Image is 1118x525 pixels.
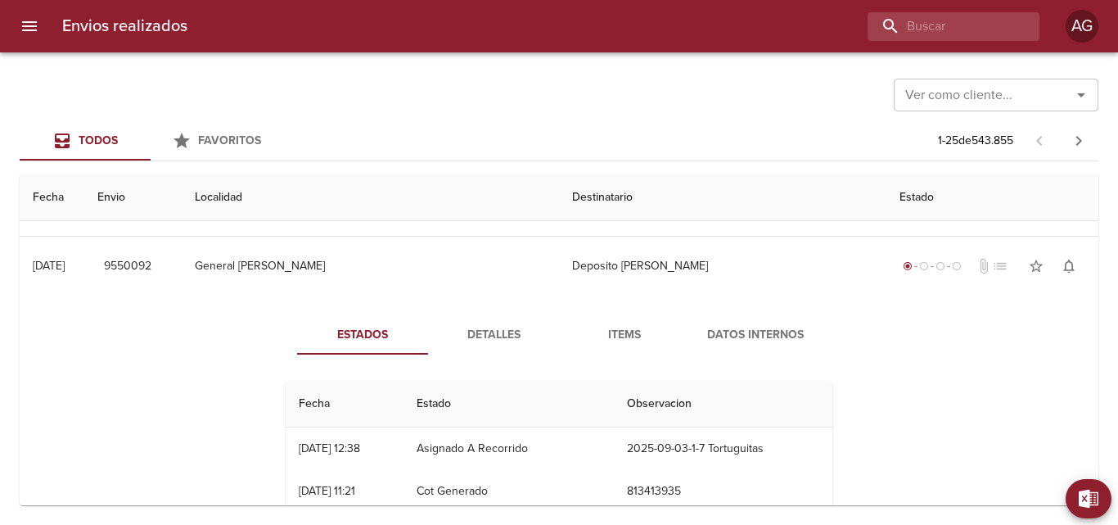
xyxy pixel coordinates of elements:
[1061,258,1077,274] span: notifications_none
[559,237,886,296] td: Deposito [PERSON_NAME]
[1070,84,1093,106] button: Abrir
[899,258,965,274] div: Generado
[33,259,65,273] div: [DATE]
[403,381,615,428] th: Estado
[10,7,49,46] button: menu
[935,261,945,271] span: radio_button_unchecked
[569,325,680,346] span: Items
[1066,10,1098,43] div: AG
[614,470,832,513] td: 813413935
[938,133,1013,149] p: 1 - 25 de 543.855
[182,174,559,221] th: Localidad
[614,428,832,470] td: 2025-09-03-1-7 Tortuguitas
[299,484,355,498] div: [DATE] 11:21
[1066,479,1111,518] button: Exportar Excel
[438,325,549,346] span: Detalles
[182,237,559,296] td: General [PERSON_NAME]
[84,174,182,221] th: Envio
[286,381,403,428] th: Fecha
[614,381,832,428] th: Observacion
[62,13,187,39] h6: Envios realizados
[992,258,1008,274] span: No tiene pedido asociado
[1066,10,1098,43] div: Abrir información de usuario
[868,12,1012,41] input: buscar
[559,174,886,221] th: Destinatario
[952,261,962,271] span: radio_button_unchecked
[1020,132,1059,148] span: Pagina anterior
[1059,121,1098,161] span: Pagina siguiente
[1020,250,1053,283] button: Agregar a favoritos
[903,261,913,271] span: radio_button_checked
[198,134,261,147] span: Favoritos
[299,441,360,455] div: [DATE] 12:38
[97,251,158,282] button: 9550092
[1028,258,1044,274] span: star_border
[700,325,811,346] span: Datos Internos
[307,325,418,346] span: Estados
[886,174,1098,221] th: Estado
[1053,250,1085,283] button: Activar notificaciones
[976,258,992,274] span: No tiene documentos adjuntos
[403,470,615,513] td: Cot Generado
[20,121,282,161] div: Tabs Envios
[919,261,929,271] span: radio_button_unchecked
[297,315,821,355] div: Tabs detalle de guia
[403,428,615,470] td: Asignado A Recorrido
[20,174,84,221] th: Fecha
[104,256,151,277] span: 9550092
[79,134,118,147] span: Todos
